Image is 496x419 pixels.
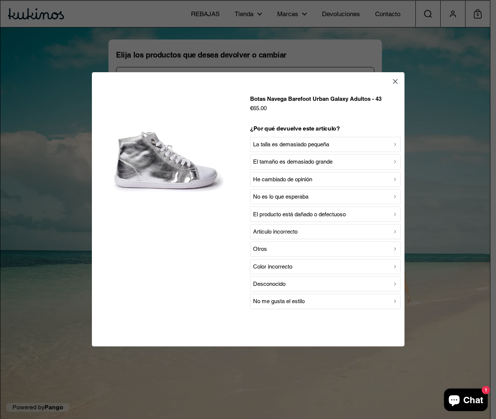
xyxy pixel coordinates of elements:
[250,294,400,309] button: No me gusta el estilo
[250,224,400,239] button: Artículo incorrecto
[250,189,400,204] button: No es lo que esperaba
[253,210,345,219] p: El producto está dañado o defectuoso
[250,104,381,113] p: €65.00
[250,137,400,152] button: La talla es demasiado pequeña
[253,279,285,288] p: Desconocido
[253,193,308,202] p: No es lo que esperaba
[250,207,400,222] button: El producto está dañado o defectuoso
[253,140,329,149] p: La talla es demasiado pequeña
[250,242,400,257] button: Otros
[250,94,381,104] p: Botas Navega Barefoot Urban Galaxy Adultos - 43
[253,262,292,271] p: Color incorrecto
[253,175,312,184] p: He cambiado de opinión
[253,227,297,236] p: Artículo incorrecto
[250,124,400,132] h2: ¿Por qué devuelve este artículo?
[253,297,304,306] p: No me gusta el estilo
[250,259,400,274] button: Color incorrecto
[253,158,332,167] p: El tamaño es demasiado grande
[442,389,490,413] inbox-online-store-chat: Chat de la tienda online Shopify
[250,172,400,187] button: He cambiado de opinión
[250,276,400,291] button: Desconocido
[250,155,400,170] button: El tamaño es demasiado grande
[98,78,244,224] img: botas-urban-galaxy-adultos-vega-kukinos-1.webp
[253,245,267,254] p: Otros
